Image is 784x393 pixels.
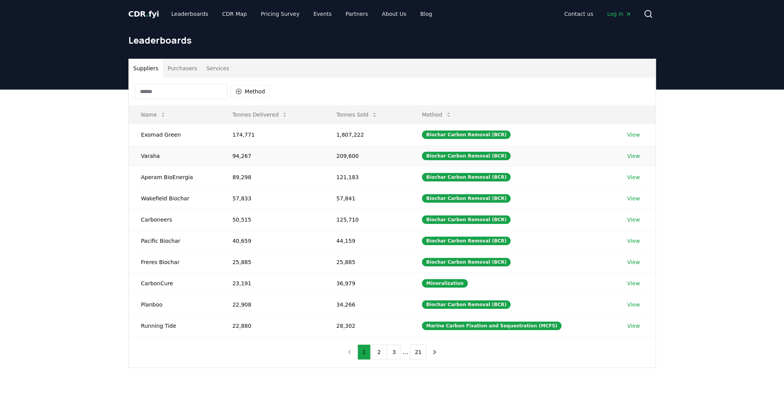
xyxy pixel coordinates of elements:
a: Contact us [558,7,599,21]
div: Biochar Carbon Removal (BCR) [422,152,511,160]
a: View [627,195,640,202]
nav: Main [558,7,637,21]
span: Log in [607,10,631,18]
a: View [627,152,640,160]
td: 25,885 [324,251,410,273]
td: Freres Biochar [129,251,220,273]
button: Method [231,85,270,98]
td: 94,267 [220,145,324,166]
button: Name [135,107,172,122]
div: Mineralization [422,279,468,288]
td: 125,710 [324,209,410,230]
td: Wakefield Biochar [129,188,220,209]
td: 174,771 [220,124,324,145]
button: Method [416,107,458,122]
div: Biochar Carbon Removal (BCR) [422,237,511,245]
button: 3 [387,344,401,360]
div: Marine Carbon Fixation and Sequestration (MCFS) [422,322,561,330]
td: 57,841 [324,188,410,209]
td: Aperam BioEnergia [129,166,220,188]
td: Planboo [129,294,220,315]
td: CarbonCure [129,273,220,294]
td: Running Tide [129,315,220,336]
nav: Main [165,7,438,21]
a: CDR Map [216,7,253,21]
td: 50,515 [220,209,324,230]
td: 28,302 [324,315,410,336]
td: 89,298 [220,166,324,188]
button: 2 [372,344,386,360]
div: Biochar Carbon Removal (BCR) [422,173,511,181]
button: Services [202,59,234,78]
a: Events [307,7,338,21]
td: Pacific Biochar [129,230,220,251]
button: Purchasers [163,59,202,78]
td: 22,908 [220,294,324,315]
td: Varaha [129,145,220,166]
td: 40,659 [220,230,324,251]
div: Biochar Carbon Removal (BCR) [422,300,511,309]
a: About Us [376,7,412,21]
td: 34,266 [324,294,410,315]
td: 22,880 [220,315,324,336]
a: View [627,216,640,224]
div: Biochar Carbon Removal (BCR) [422,215,511,224]
a: CDR.fyi [128,8,159,19]
a: Leaderboards [165,7,214,21]
a: Blog [414,7,438,21]
td: 44,159 [324,230,410,251]
td: Exomad Green [129,124,220,145]
a: View [627,301,640,308]
button: next page [428,344,441,360]
li: ... [402,347,408,357]
td: 36,979 [324,273,410,294]
td: 57,833 [220,188,324,209]
a: View [627,258,640,266]
div: Biochar Carbon Removal (BCR) [422,258,511,266]
a: View [627,131,640,139]
a: View [627,237,640,245]
td: Carboneers [129,209,220,230]
a: Partners [339,7,374,21]
td: 209,600 [324,145,410,166]
span: . [146,9,148,19]
h1: Leaderboards [128,34,656,46]
td: 121,183 [324,166,410,188]
a: Pricing Survey [255,7,305,21]
span: CDR fyi [128,9,159,19]
button: 1 [357,344,371,360]
a: View [627,173,640,181]
button: Tonnes Sold [330,107,384,122]
a: Log in [601,7,637,21]
div: Biochar Carbon Removal (BCR) [422,130,511,139]
a: View [627,280,640,287]
div: Biochar Carbon Removal (BCR) [422,194,511,203]
td: 1,807,222 [324,124,410,145]
td: 23,191 [220,273,324,294]
button: Suppliers [129,59,163,78]
td: 25,885 [220,251,324,273]
a: View [627,322,640,330]
button: Tonnes Delivered [226,107,294,122]
button: 21 [410,344,427,360]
